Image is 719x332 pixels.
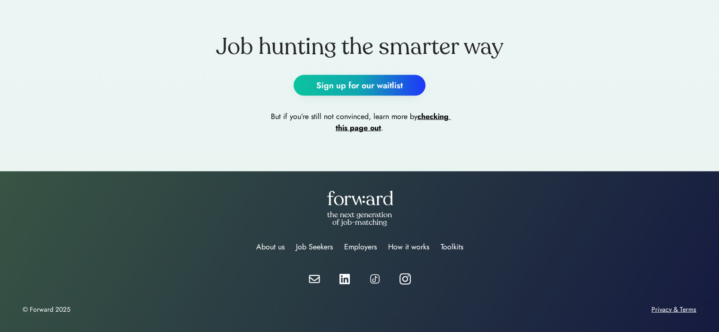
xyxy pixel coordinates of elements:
[296,241,333,253] div: Job Seekers
[344,241,377,253] div: Employers
[294,75,425,96] button: Sign up for our waitlist
[651,306,696,314] div: Privacy & Terms
[336,111,451,133] a: checking this page out
[339,274,350,285] img: linkedin-white.svg
[399,273,411,285] img: instagram%20icon%20white.webp
[256,241,285,253] div: About us
[369,273,381,285] img: tiktok%20icon.png
[309,275,320,283] img: email-white.svg
[323,211,396,226] div: the next generation of job-matching
[327,190,393,205] img: forward-logo-white.png
[99,34,621,60] div: Job hunting the smarter way
[23,306,70,314] div: © Forward 2025
[388,241,429,253] div: How it works
[265,111,454,134] div: But if you’re still not convinced, learn more by .
[441,241,463,253] div: Toolkits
